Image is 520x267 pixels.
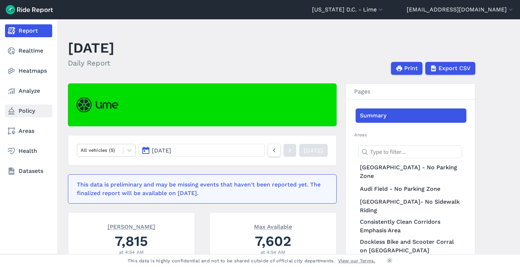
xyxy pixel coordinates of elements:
[68,58,114,68] h2: Daily Report
[218,231,328,251] div: 7,602
[299,144,328,157] a: [DATE]
[76,97,118,112] img: Lime
[5,125,52,137] a: Areas
[358,145,462,158] input: Type to filter...
[5,84,52,97] a: Analyze
[108,223,155,230] span: [PERSON_NAME]
[5,145,52,157] a: Health
[68,38,114,58] h1: [DATE]
[346,84,475,100] h3: Pages
[5,44,52,57] a: Realtime
[356,162,466,182] a: [GEOGRAPHIC_DATA] - No Parking Zone
[5,24,52,37] a: Report
[407,5,514,14] button: [EMAIL_ADDRESS][DOMAIN_NAME]
[5,105,52,117] a: Policy
[356,216,466,236] a: Consistently Clean Corridors Emphasis Area
[139,144,264,157] button: [DATE]
[425,62,475,75] button: Export CSV
[5,165,52,178] a: Datasets
[338,257,376,264] a: View our Terms.
[356,182,466,196] a: Audi Field - No Parking Zone
[5,64,52,77] a: Heatmaps
[312,5,384,14] button: [US_STATE] D.C. - Lime
[77,249,186,256] div: at 4:54 AM
[77,231,186,251] div: 7,815
[439,64,471,73] span: Export CSV
[218,249,328,256] div: at 4:54 AM
[152,147,171,154] span: [DATE]
[354,131,466,138] h2: Areas
[391,62,422,75] button: Print
[356,236,466,256] a: Dockless Bike and Scooter Corral on [GEOGRAPHIC_DATA]
[6,5,53,14] img: Ride Report
[77,180,323,198] div: This data is preliminary and may be missing events that haven't been reported yet. The finalized ...
[404,64,418,73] span: Print
[356,108,466,123] a: Summary
[254,223,292,230] span: Max Available
[356,196,466,216] a: [GEOGRAPHIC_DATA]- No Sidewalk Riding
